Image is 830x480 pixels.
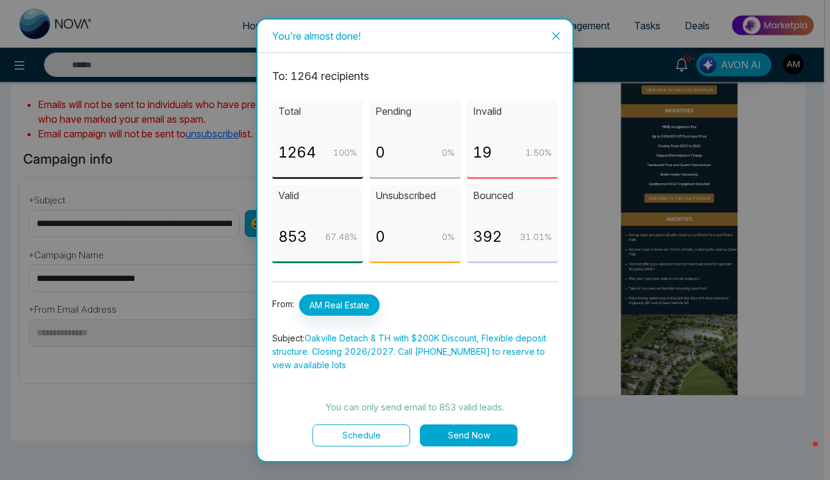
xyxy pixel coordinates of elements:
p: Total [278,104,357,119]
div: You're almost done! [272,29,558,43]
p: 0 % [442,230,455,244]
p: Pending [375,104,454,119]
p: Subject: [272,332,558,372]
button: Send Now [420,424,518,446]
p: To: 1264 recipient s [272,68,558,85]
p: 0 % [442,146,455,159]
p: 100 % [333,146,357,159]
p: Valid [278,188,357,203]
p: Unsubscribed [375,188,454,203]
p: Invalid [473,104,552,119]
iframe: Intercom live chat [789,438,818,468]
p: 853 [278,225,307,249]
button: Close [539,20,572,53]
span: close [551,31,561,41]
p: 0 [375,141,385,164]
span: Oakville Detach & TH with $200K Discount, Flexible deposit structure. Closing 2026/2027. Call [PH... [272,333,546,370]
p: You can only send email to 853 valid leads. [272,400,558,415]
p: 31.01 % [520,230,552,244]
span: AM Real Estate [299,294,380,316]
p: 0 [375,225,385,249]
button: Schedule [312,424,410,446]
p: 19 [473,141,492,164]
p: 1.50 % [525,146,552,159]
p: 1264 [278,141,316,164]
p: Bounced [473,188,552,203]
p: From: [272,294,558,316]
p: 67.48 % [325,230,357,244]
p: 392 [473,225,502,249]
